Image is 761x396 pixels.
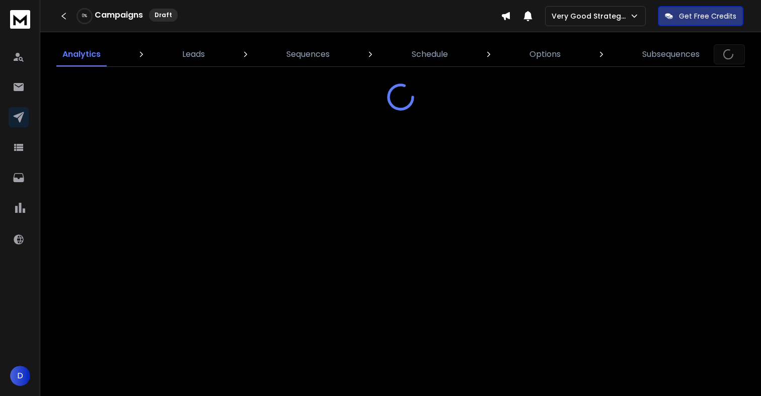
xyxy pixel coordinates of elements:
a: Schedule [406,42,454,66]
a: Subsequences [636,42,706,66]
a: Options [523,42,567,66]
p: Sequences [286,48,330,60]
p: Very Good Strategies [552,11,630,21]
button: Get Free Credits [658,6,743,26]
button: D [10,366,30,386]
a: Sequences [280,42,336,66]
a: Analytics [56,42,107,66]
p: Analytics [62,48,101,60]
div: Draft [149,9,178,22]
p: Get Free Credits [679,11,736,21]
p: Leads [182,48,205,60]
h1: Campaigns [95,9,143,21]
a: Leads [176,42,211,66]
img: logo [10,10,30,29]
p: Options [529,48,561,60]
p: Schedule [412,48,448,60]
p: Subsequences [642,48,700,60]
p: 0 % [82,13,87,19]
